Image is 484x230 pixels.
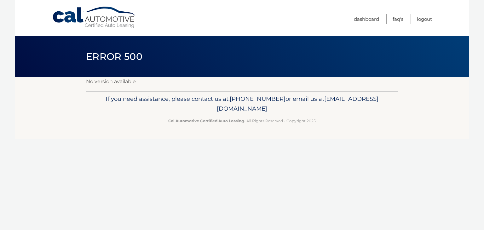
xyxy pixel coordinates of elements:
p: No version available [86,77,398,86]
p: If you need assistance, please contact us at: or email us at [90,94,394,114]
strong: Cal Automotive Certified Auto Leasing [168,118,244,123]
span: [PHONE_NUMBER] [230,95,285,102]
a: Logout [417,14,432,24]
span: Error 500 [86,51,142,62]
a: Dashboard [354,14,379,24]
a: Cal Automotive [52,6,137,29]
p: - All Rights Reserved - Copyright 2025 [90,118,394,124]
a: FAQ's [393,14,403,24]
